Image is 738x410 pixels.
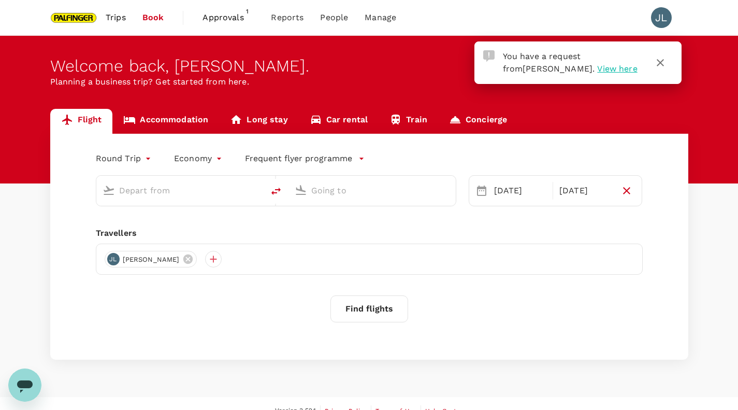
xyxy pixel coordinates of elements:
span: You have a request from . [503,51,595,74]
button: Open [448,189,451,191]
a: Long stay [219,109,298,134]
a: Train [379,109,438,134]
div: JL[PERSON_NAME] [105,251,197,267]
input: Going to [311,182,434,199]
div: Round Trip [96,150,154,167]
span: Trips [106,11,126,24]
div: JL [651,7,672,28]
span: People [320,11,348,24]
input: Depart from [119,182,242,199]
span: 1 [242,6,252,17]
div: Welcome back , [PERSON_NAME] . [50,56,688,76]
div: [DATE] [555,180,616,201]
span: View here [597,64,637,74]
button: delete [264,179,288,204]
span: Manage [365,11,396,24]
a: Car rental [299,109,379,134]
img: Palfinger Asia Pacific Pte Ltd [50,6,98,29]
div: Travellers [96,227,643,239]
span: [PERSON_NAME] [523,64,592,74]
a: Flight [50,109,113,134]
a: Concierge [438,109,518,134]
div: Economy [174,150,224,167]
button: Find flights [330,295,408,322]
a: Accommodation [112,109,219,134]
img: Approval Request [483,50,495,62]
button: Open [256,189,258,191]
span: Approvals [202,11,254,24]
iframe: Button to launch messaging window [8,369,41,402]
button: Frequent flyer programme [245,152,365,165]
span: [PERSON_NAME] [117,255,186,265]
div: JL [107,253,120,265]
p: Planning a business trip? Get started from here. [50,76,688,88]
span: Reports [271,11,303,24]
span: Book [142,11,164,24]
p: Frequent flyer programme [245,152,352,165]
div: [DATE] [490,180,551,201]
